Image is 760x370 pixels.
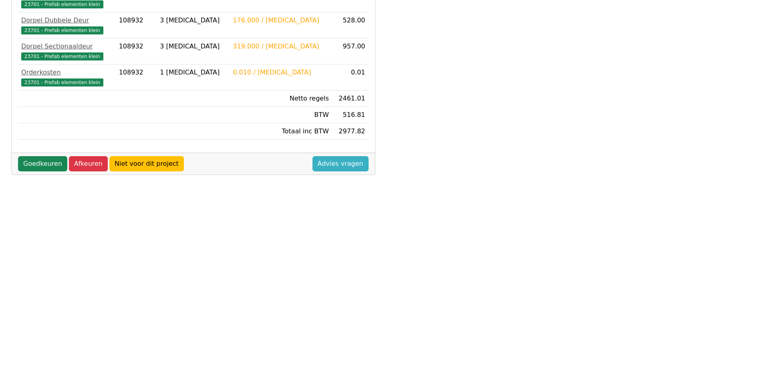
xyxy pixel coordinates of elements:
[332,107,369,123] td: 516.81
[21,68,113,77] div: Orderkosten
[332,90,369,107] td: 2461.01
[21,52,103,60] span: 23701 - Prefab elementen klein
[21,26,103,34] span: 23701 - Prefab elementen klein
[160,42,226,51] div: 3 [MEDICAL_DATA]
[233,42,329,51] div: 319.000 / [MEDICAL_DATA]
[332,38,369,64] td: 957.00
[21,42,113,51] div: Dorpel Sectionaaldeur
[233,16,329,25] div: 176.000 / [MEDICAL_DATA]
[21,0,103,8] span: 23701 - Prefab elementen klein
[312,156,369,171] a: Advies vragen
[233,68,329,77] div: 0.010 / [MEDICAL_DATA]
[332,12,369,38] td: 528.00
[332,123,369,140] td: 2977.82
[332,64,369,90] td: 0.01
[21,16,113,35] a: Dorpel Dubbele Deur23701 - Prefab elementen klein
[21,42,113,61] a: Dorpel Sectionaaldeur23701 - Prefab elementen klein
[116,12,157,38] td: 108932
[160,16,226,25] div: 3 [MEDICAL_DATA]
[21,68,113,87] a: Orderkosten23701 - Prefab elementen klein
[230,107,332,123] td: BTW
[230,90,332,107] td: Netto regels
[69,156,108,171] a: Afkeuren
[18,156,67,171] a: Goedkeuren
[230,123,332,140] td: Totaal inc BTW
[109,156,184,171] a: Niet voor dit project
[116,38,157,64] td: 108932
[116,64,157,90] td: 108932
[21,78,103,86] span: 23701 - Prefab elementen klein
[21,16,113,25] div: Dorpel Dubbele Deur
[160,68,226,77] div: 1 [MEDICAL_DATA]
